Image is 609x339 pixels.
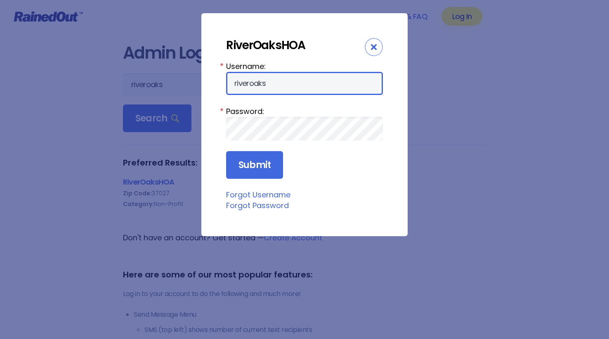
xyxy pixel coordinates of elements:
[365,38,383,56] div: Close
[226,151,283,179] input: Submit
[226,106,383,117] label: Password:
[226,61,383,72] label: Username:
[226,190,290,200] a: Forgot Username
[226,200,289,211] a: Forgot Password
[226,38,365,52] div: RiverOaksHOA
